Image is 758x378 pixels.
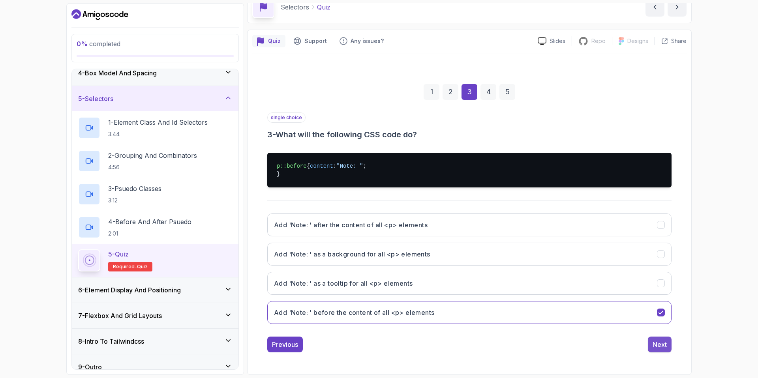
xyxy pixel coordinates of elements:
p: 2:01 [108,230,191,238]
button: 4-Box Model And Spacing [72,60,238,86]
h3: 6 - Element Display And Positioning [78,285,181,295]
h3: Add 'Note: ' as a background for all <p> elements [274,249,430,259]
button: Share [655,37,687,45]
pre: { : ; } [267,153,672,187]
p: 3:44 [108,130,208,138]
div: Next [653,340,667,349]
p: 3:12 [108,196,161,204]
h3: 7 - Flexbox And Grid Layouts [78,311,162,320]
p: 4:56 [108,163,197,171]
span: completed [77,40,120,48]
p: Quiz [268,37,281,45]
p: Designs [627,37,648,45]
button: Add 'Note: ' as a tooltip for all <p> elements [267,272,672,295]
button: Add 'Note: ' before the content of all <p> elements [267,301,672,324]
p: single choice [267,112,306,123]
div: Previous [272,340,298,349]
button: quiz button [252,35,285,47]
button: 6-Element Display And Positioning [72,277,238,303]
span: p [277,163,280,169]
h3: 3 - What will the following CSS code do? [267,129,672,140]
p: 1 - Element Class And Id Selectors [108,118,208,127]
h3: Add 'Note: ' before the content of all <p> elements [274,308,434,317]
button: Add 'Note: ' as a background for all <p> elements [267,243,672,266]
h3: 4 - Box Model And Spacing [78,68,157,78]
p: Support [304,37,327,45]
button: Next [648,337,672,352]
div: 5 [499,84,515,100]
button: 5-Selectors [72,86,238,111]
p: 5 - Quiz [108,249,129,259]
h3: Add 'Note: ' as a tooltip for all <p> elements [274,279,413,288]
p: Slides [550,37,565,45]
span: ::before [280,163,306,169]
button: Add 'Note: ' after the content of all <p> elements [267,213,672,236]
p: Repo [591,37,606,45]
button: 7-Flexbox And Grid Layouts [72,303,238,328]
div: 3 [462,84,477,100]
button: 3-Psuedo Classes3:12 [78,183,232,205]
button: 8-Intro To Tailwindcss [72,329,238,354]
a: Slides [531,37,572,45]
a: Dashboard [71,8,128,21]
p: Share [671,37,687,45]
div: 1 [424,84,439,100]
p: 3 - Psuedo Classes [108,184,161,193]
h3: 9 - Outro [78,362,102,372]
button: Support button [289,35,332,47]
p: 4 - Before And After Psuedo [108,217,191,226]
p: Any issues? [351,37,384,45]
h3: 8 - Intro To Tailwindcss [78,337,144,346]
span: "Note: " [336,163,363,169]
h3: Add 'Note: ' after the content of all <p> elements [274,220,428,230]
button: 5-QuizRequired-quiz [78,249,232,271]
button: 2-Grouping And Combinators4:56 [78,150,232,172]
p: 2 - Grouping And Combinators [108,151,197,160]
button: 1-Element Class And Id Selectors3:44 [78,117,232,139]
h3: 5 - Selectors [78,94,113,103]
div: 2 [443,84,458,100]
span: Required- [113,264,137,270]
p: Quiz [317,2,330,12]
button: Previous [267,337,303,352]
button: Feedback button [335,35,388,47]
p: Selectors [281,2,309,12]
span: quiz [137,264,148,270]
div: 4 [480,84,496,100]
span: content [310,163,333,169]
span: 0 % [77,40,88,48]
button: 4-Before And After Psuedo2:01 [78,216,232,238]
